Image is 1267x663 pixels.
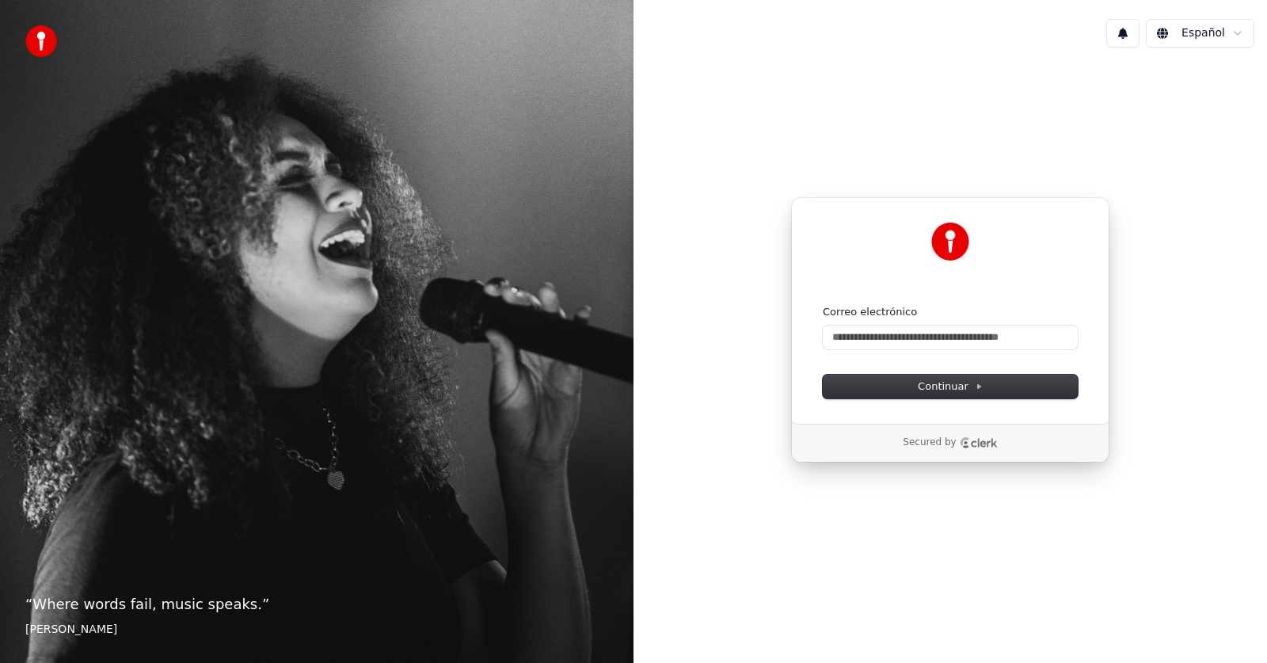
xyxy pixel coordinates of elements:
footer: [PERSON_NAME] [25,622,608,638]
p: Secured by [903,436,956,449]
a: Clerk logo [960,437,998,448]
button: Continuar [823,375,1078,398]
p: “ Where words fail, music speaks. ” [25,593,608,615]
img: Youka [931,223,969,261]
img: youka [25,25,57,57]
span: Continuar [918,379,983,394]
label: Correo electrónico [823,305,917,319]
